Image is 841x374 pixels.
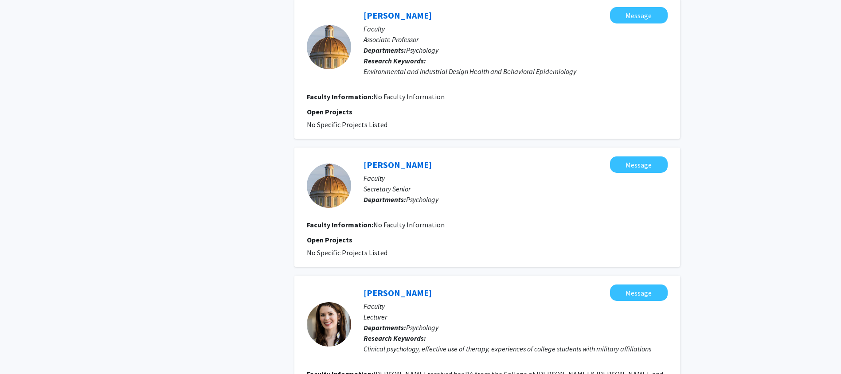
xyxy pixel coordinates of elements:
[364,46,406,55] b: Departments:
[364,23,668,34] p: Faculty
[610,284,668,301] button: Message Michelle Lange
[307,106,668,117] p: Open Projects
[364,34,668,45] p: Associate Professor
[364,343,668,354] div: Clinical psychology, effective use of therapy, experiences of college students with military affi...
[373,220,445,229] span: No Faculty Information
[364,312,668,322] p: Lecturer
[364,301,668,312] p: Faculty
[307,220,373,229] b: Faculty Information:
[406,323,438,332] span: Psychology
[610,156,668,173] button: Message Alinka Pollock
[406,195,438,204] span: Psychology
[364,159,432,170] a: [PERSON_NAME]
[307,120,387,129] span: No Specific Projects Listed
[364,173,668,183] p: Faculty
[307,248,387,257] span: No Specific Projects Listed
[7,334,38,367] iframe: Chat
[364,287,432,298] a: [PERSON_NAME]
[373,92,445,101] span: No Faculty Information
[307,92,373,101] b: Faculty Information:
[364,183,668,194] p: Secretary Senior
[364,195,406,204] b: Departments:
[307,234,668,245] p: Open Projects
[610,7,668,23] button: Message Thomas Berry
[364,334,426,343] b: Research Keywords:
[364,323,406,332] b: Departments:
[364,10,432,21] a: [PERSON_NAME]
[364,56,426,65] b: Research Keywords:
[364,66,668,77] div: Environmental and Industrial Design Health and Behavioral Epidemiology
[406,46,438,55] span: Psychology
